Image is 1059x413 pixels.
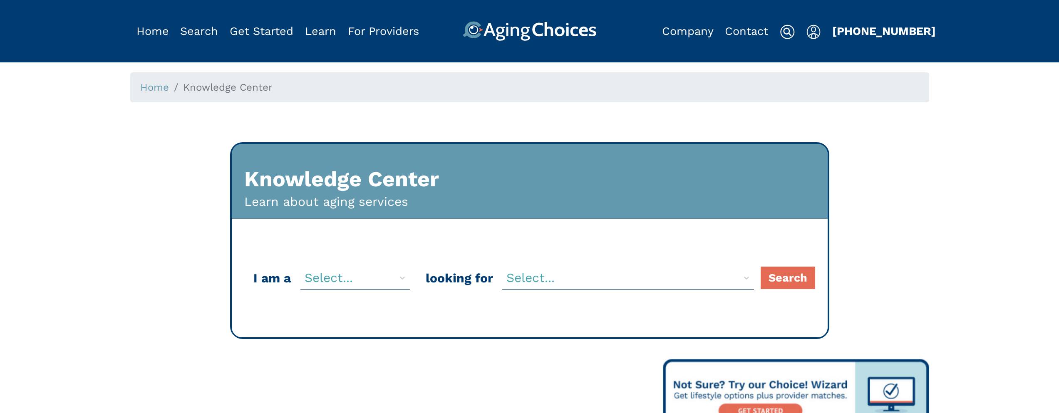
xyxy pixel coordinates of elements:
[662,25,714,38] a: Company
[725,25,768,38] a: Contact
[183,82,273,93] span: Knowledge Center
[806,25,821,40] img: user-icon.svg
[832,25,936,38] a: [PHONE_NUMBER]
[180,25,218,38] a: Search
[422,269,502,287] p: looking for
[250,269,300,287] p: I am a
[180,21,218,41] div: Popover trigger
[244,192,408,211] p: Learn about aging services
[806,21,821,41] div: Popover trigger
[348,25,419,38] a: For Providers
[244,166,439,192] h1: Knowledge Center
[780,25,795,40] img: search-icon.svg
[136,25,169,38] a: Home
[463,21,596,41] img: AgingChoices
[140,82,169,93] a: Home
[305,25,336,38] a: Learn
[230,25,293,38] a: Get Started
[130,72,929,102] nav: breadcrumb
[761,267,815,289] button: Search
